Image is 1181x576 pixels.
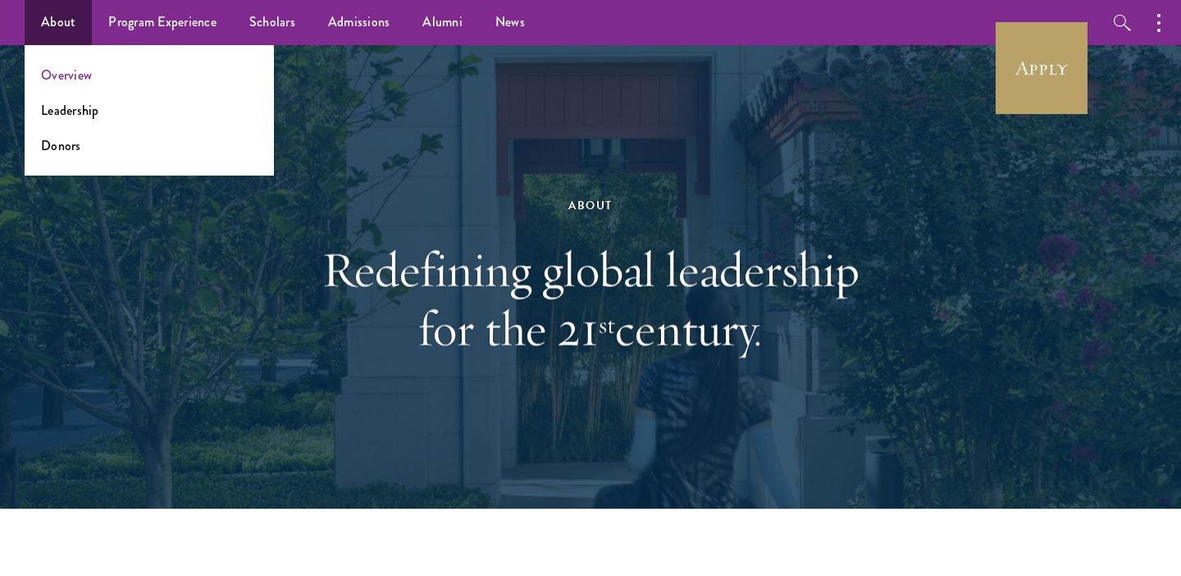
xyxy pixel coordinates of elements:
[308,240,873,359] h1: Redefining global leadership for the 21 century.
[599,309,615,341] sup: st
[308,195,873,216] div: About
[996,22,1088,114] a: Apply
[41,136,81,155] a: Donors
[41,101,99,120] a: Leadership
[41,66,92,85] a: Overview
